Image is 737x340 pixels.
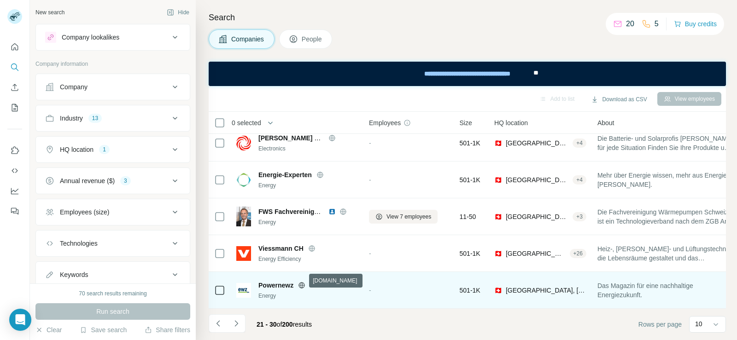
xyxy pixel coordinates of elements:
[120,177,131,185] div: 3
[232,118,261,127] span: 0 selected
[506,138,569,148] span: [GEOGRAPHIC_DATA], [GEOGRAPHIC_DATA]
[7,99,22,116] button: My lists
[597,281,734,300] span: Das Magazin für eine nachhaltige Energiezukunft.
[60,270,88,279] div: Keywords
[369,139,371,147] span: -
[597,118,614,127] span: About
[36,138,190,161] button: HQ location1
[160,6,196,19] button: Hide
[369,250,371,257] span: -
[60,82,88,92] div: Company
[573,139,586,147] div: + 4
[494,118,528,127] span: HQ location
[35,60,190,68] p: Company information
[460,175,480,184] span: 501-1K
[369,287,371,294] span: -
[236,246,251,261] img: Logo of Viessmann CH
[506,212,569,221] span: [GEOGRAPHIC_DATA], [GEOGRAPHIC_DATA]
[7,142,22,159] button: Use Surfe on LinkedIn
[302,35,323,44] span: People
[60,114,83,123] div: Industry
[236,283,251,298] img: Logo of Powernewz
[695,319,702,328] p: 10
[369,176,371,184] span: -
[257,321,277,328] span: 21 - 30
[236,173,251,187] img: Logo of Energie-Experten
[328,208,336,215] img: LinkedIn logo
[597,171,734,189] span: Mehr über Energie wissen, mehr aus Energie [PERSON_NAME].
[369,210,438,224] button: View 7 employees
[9,309,31,331] div: Open Intercom Messenger
[7,203,22,219] button: Feedback
[460,212,476,221] span: 11-50
[258,281,293,290] span: Powernewz
[227,314,246,333] button: Navigate to next page
[258,170,312,179] span: Energie-Experten
[79,289,146,298] div: 70 search results remaining
[60,239,98,248] div: Technologies
[369,118,401,127] span: Employees
[80,325,127,334] button: Save search
[231,35,265,44] span: Companies
[209,11,726,24] h4: Search
[60,176,115,185] div: Annual revenue ($)
[36,232,190,254] button: Technologies
[573,176,586,184] div: + 4
[585,92,653,106] button: Download as CSV
[570,249,586,258] div: + 26
[494,138,502,148] span: 🇨🇭
[36,76,190,98] button: Company
[258,255,358,263] div: Energy Efficiency
[258,218,358,226] div: Energy
[209,62,726,86] iframe: Banner
[258,134,391,142] span: [PERSON_NAME] Elektromaschinen GmbH
[258,181,358,190] div: Energy
[236,136,251,150] img: Logo of Maurer Elektromaschinen GmbH
[460,286,480,295] span: 501-1K
[62,33,119,42] div: Company lookalikes
[35,325,62,334] button: Clear
[626,18,634,29] p: 20
[277,321,282,328] span: of
[506,175,569,184] span: [GEOGRAPHIC_DATA], [GEOGRAPHIC_DATA]
[145,325,190,334] button: Share filters
[494,175,502,184] span: 🇨🇭
[60,145,94,154] div: HQ location
[36,107,190,129] button: Industry13
[460,249,480,258] span: 501-1K
[506,249,566,258] span: [GEOGRAPHIC_DATA], [GEOGRAPHIC_DATA]
[573,213,586,221] div: + 3
[494,212,502,221] span: 🇨🇭
[36,264,190,286] button: Keywords
[460,138,480,148] span: 501-1K
[258,292,358,300] div: Energy
[7,183,22,199] button: Dashboard
[597,134,734,152] span: Die Batterie- und Solarprofis [PERSON_NAME] für jede Situation Finden Sie Ihre Produkte und Infor...
[597,207,734,226] span: Die Fachvereinigung Wärmepumpen Schweiz ist ein Technologieverband nach dem ZGB Art. 60 ff. Sie b...
[7,79,22,96] button: Enrich CSV
[674,17,717,30] button: Buy credits
[257,321,312,328] span: results
[282,321,292,328] span: 200
[258,144,358,153] div: Electronics
[258,208,445,215] span: FWS Fachvereinigung Wärmepumpen [GEOGRAPHIC_DATA]
[7,162,22,179] button: Use Surfe API
[36,170,190,192] button: Annual revenue ($)3
[494,286,502,295] span: 🇨🇭
[7,59,22,75] button: Search
[236,207,251,226] img: Logo of FWS Fachvereinigung Wärmepumpen Schweiz
[99,145,110,154] div: 1
[494,249,502,258] span: 🇨🇭
[386,213,431,221] span: View 7 employees
[638,320,682,329] span: Rows per page
[35,8,64,17] div: New search
[7,39,22,55] button: Quick start
[460,118,472,127] span: Size
[506,286,586,295] span: [GEOGRAPHIC_DATA], [GEOGRAPHIC_DATA]
[597,244,734,263] span: Heiz-, [PERSON_NAME]- und Lüftungstechnik, die Lebensräume gestaltet und das [PERSON_NAME] schont...
[88,114,102,122] div: 13
[36,201,190,223] button: Employees (size)
[258,244,304,253] span: Viessmann CH
[60,207,109,217] div: Employees (size)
